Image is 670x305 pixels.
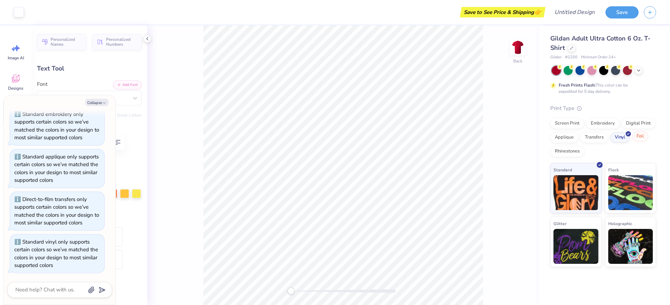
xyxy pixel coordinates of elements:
img: Holographic [608,229,653,264]
button: Save [605,6,639,18]
input: Untitled Design [549,5,600,19]
span: Gildan [550,54,561,60]
div: Vinyl [610,132,630,143]
img: Standard [553,175,598,210]
span: # G200 [565,54,578,60]
span: 👉 [534,8,542,16]
div: Save to See Price & Shipping [462,7,544,17]
div: Direct-to-film transfers only supports certain colors so we’ve matched the colors in your design ... [14,196,99,226]
div: Embroidery [586,118,619,129]
div: Rhinestones [550,146,584,157]
span: Personalized Numbers [106,37,137,47]
span: Image AI [8,55,24,61]
div: This color can be expedited for 5 day delivery. [559,82,645,95]
div: Standard embroidery only supports certain colors so we’ve matched the colors in your design to mo... [14,111,99,141]
span: Minimum Order: 24 + [581,54,616,60]
button: Add Font [113,80,142,89]
div: Text Tool [37,64,142,73]
img: Back [511,40,525,54]
span: Personalized Names [51,37,82,47]
button: Collapse [85,99,109,106]
button: Switch to Greek Letters [98,112,142,118]
div: Standard applique only supports certain colors so we’ve matched the colors in your design to most... [14,153,99,184]
img: Flock [608,175,653,210]
div: Screen Print [550,118,584,129]
span: Glitter [553,220,567,227]
span: Flock [608,166,619,173]
strong: Fresh Prints Flash: [559,82,596,88]
img: Glitter [553,229,598,264]
div: Transfers [580,132,608,143]
span: Standard [553,166,572,173]
label: Font [37,80,47,88]
div: Print Type [550,104,656,112]
div: Digital Print [621,118,655,129]
div: Accessibility label [288,288,295,295]
div: Foil [632,131,648,142]
button: Personalized Names [37,34,86,50]
button: Personalized Numbers [92,34,142,50]
span: Designs [8,85,23,91]
span: Holographic [608,220,632,227]
span: Gildan Adult Ultra Cotton 6 Oz. T-Shirt [550,34,650,52]
div: Standard vinyl only supports certain colors so we’ve matched the colors in your design to most si... [14,238,98,269]
div: Applique [550,132,578,143]
div: Back [513,58,522,64]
